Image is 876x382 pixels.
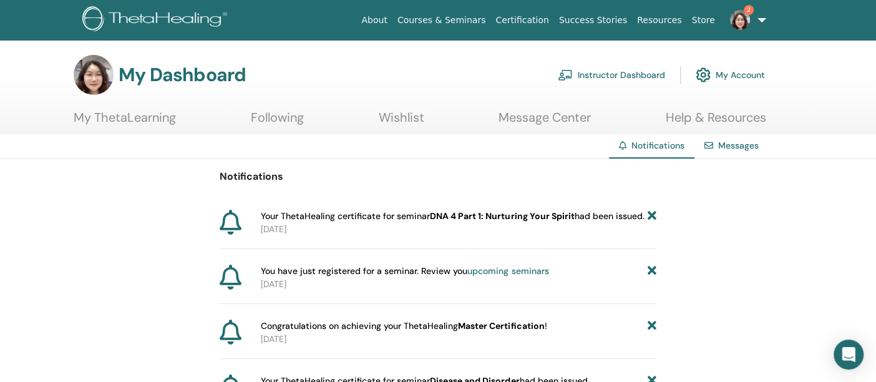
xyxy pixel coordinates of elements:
[744,5,754,15] span: 2
[632,9,687,32] a: Resources
[261,265,548,278] span: You have just registered for a seminar. Review you
[458,320,544,331] b: Master Certification
[558,61,665,89] a: Instructor Dashboard
[261,210,644,223] span: Your ThetaHealing certificate for seminar had been issued.
[666,110,766,134] a: Help & Resources
[834,340,864,370] div: Open Intercom Messenger
[558,69,573,81] img: chalkboard-teacher.svg
[261,223,656,236] p: [DATE]
[356,9,392,32] a: About
[467,265,548,277] a: upcoming seminars
[261,333,656,346] p: [DATE]
[490,9,553,32] a: Certification
[499,110,591,134] a: Message Center
[74,55,114,95] img: default.jpg
[687,9,720,32] a: Store
[718,140,759,151] a: Messages
[631,140,684,151] span: Notifications
[261,278,656,291] p: [DATE]
[554,9,632,32] a: Success Stories
[261,320,547,333] span: Congratulations on achieving your ThetaHealing !
[430,210,574,222] b: DNA 4 Part 1: Nurturing Your Spirit
[74,110,176,134] a: My ThetaLearning
[730,10,750,30] img: default.jpg
[119,64,246,86] h3: My Dashboard
[379,110,424,134] a: Wishlist
[251,110,304,134] a: Following
[696,61,765,89] a: My Account
[220,169,656,184] p: Notifications
[392,9,491,32] a: Courses & Seminars
[82,6,231,34] img: logo.png
[696,64,711,86] img: cog.svg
